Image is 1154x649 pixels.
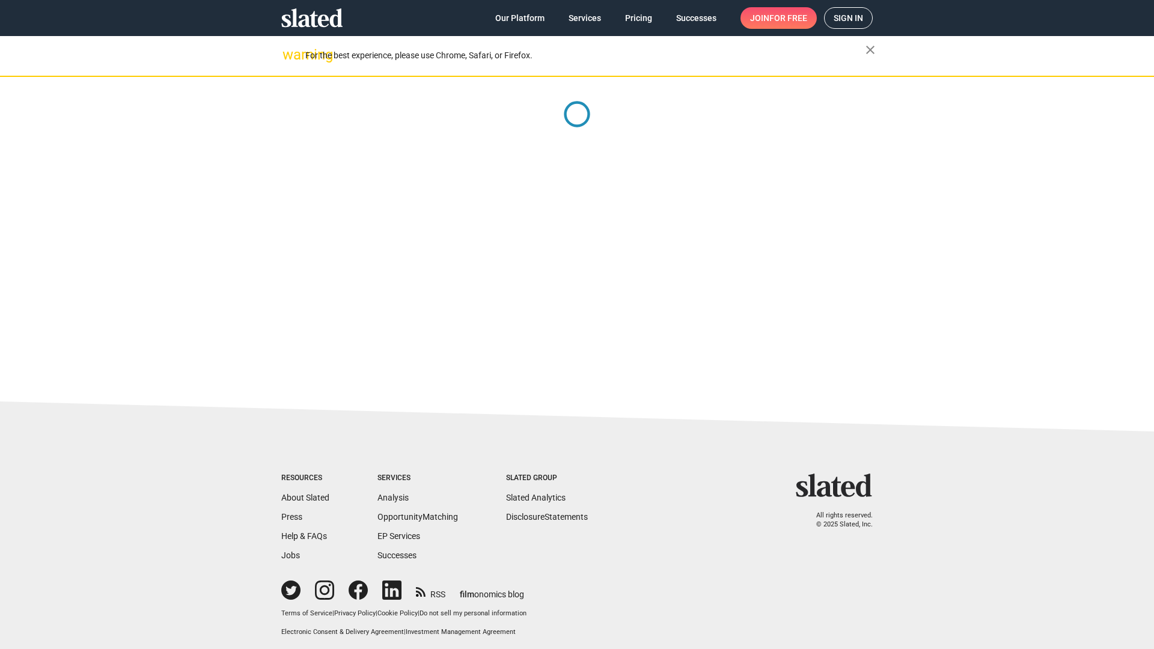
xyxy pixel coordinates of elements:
[281,550,300,560] a: Jobs
[377,531,420,541] a: EP Services
[281,512,302,522] a: Press
[667,7,726,29] a: Successes
[377,474,458,483] div: Services
[506,474,588,483] div: Slated Group
[305,47,865,64] div: For the best experience, please use Chrome, Safari, or Firefox.
[281,609,332,617] a: Terms of Service
[420,609,527,618] button: Do not sell my personal information
[416,582,445,600] a: RSS
[804,511,873,529] p: All rights reserved. © 2025 Slated, Inc.
[676,7,716,29] span: Successes
[281,628,404,636] a: Electronic Consent & Delivery Agreement
[559,7,611,29] a: Services
[406,628,516,636] a: Investment Management Agreement
[486,7,554,29] a: Our Platform
[824,7,873,29] a: Sign in
[281,474,329,483] div: Resources
[495,7,545,29] span: Our Platform
[404,628,406,636] span: |
[281,531,327,541] a: Help & FAQs
[834,8,863,28] span: Sign in
[376,609,377,617] span: |
[460,579,524,600] a: filmonomics blog
[460,590,474,599] span: film
[740,7,817,29] a: Joinfor free
[769,7,807,29] span: for free
[750,7,807,29] span: Join
[506,512,588,522] a: DisclosureStatements
[334,609,376,617] a: Privacy Policy
[377,512,458,522] a: OpportunityMatching
[506,493,566,502] a: Slated Analytics
[282,47,297,62] mat-icon: warning
[863,43,878,57] mat-icon: close
[377,493,409,502] a: Analysis
[625,7,652,29] span: Pricing
[377,609,418,617] a: Cookie Policy
[377,550,417,560] a: Successes
[615,7,662,29] a: Pricing
[418,609,420,617] span: |
[569,7,601,29] span: Services
[332,609,334,617] span: |
[281,493,329,502] a: About Slated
